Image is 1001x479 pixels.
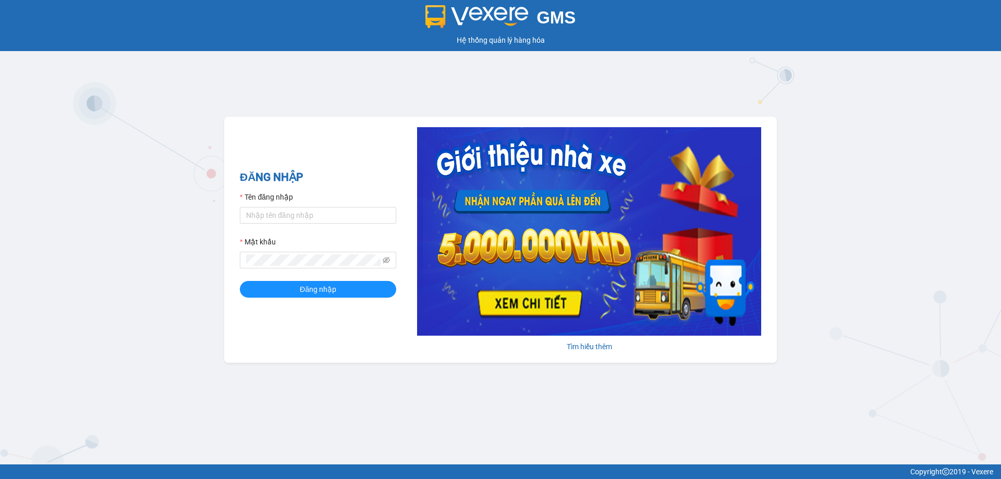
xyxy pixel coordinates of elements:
span: copyright [942,468,949,475]
img: banner-0 [417,127,761,336]
a: GMS [425,16,576,24]
input: Mật khẩu [246,254,381,266]
button: Đăng nhập [240,281,396,298]
img: logo 2 [425,5,529,28]
span: GMS [536,8,576,27]
label: Tên đăng nhập [240,191,293,203]
input: Tên đăng nhập [240,207,396,224]
div: Tìm hiểu thêm [417,341,761,352]
div: Hệ thống quản lý hàng hóa [3,34,998,46]
label: Mật khẩu [240,236,276,248]
span: Đăng nhập [300,284,336,295]
span: eye-invisible [383,256,390,264]
h2: ĐĂNG NHẬP [240,169,396,186]
div: Copyright 2019 - Vexere [8,466,993,477]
